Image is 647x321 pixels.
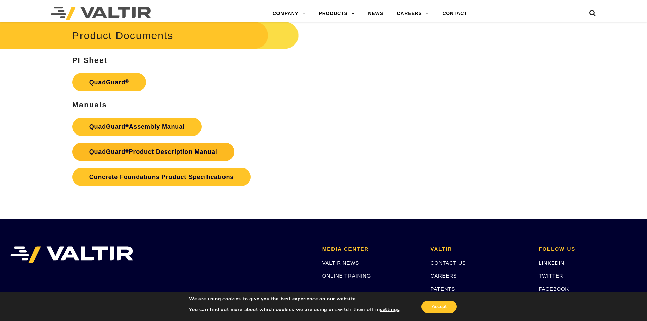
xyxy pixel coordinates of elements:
a: QuadGuard®Assembly Manual [72,118,202,136]
h2: VALTIR [431,246,529,252]
a: CAREERS [431,273,457,279]
a: NEWS [361,7,390,20]
a: COMPANY [266,7,312,20]
a: CAREERS [390,7,436,20]
a: LINKEDIN [539,260,564,266]
a: Concrete Foundations Product Specifications [72,168,251,186]
img: Valtir [51,7,151,20]
button: Accept [421,301,457,313]
strong: PI Sheet [72,56,107,65]
a: CONTACT US [431,260,466,266]
button: settings [380,307,399,313]
a: CONTACT [435,7,474,20]
sup: ® [125,123,129,128]
p: We are using cookies to give you the best experience on our website. [189,296,401,302]
a: QuadGuard®Product Description Manual [72,143,234,161]
h2: FOLLOW US [539,246,637,252]
p: You can find out more about which cookies we are using or switch them off in . [189,307,401,313]
a: ONLINE TRAINING [322,273,371,279]
h2: MEDIA CENTER [322,246,420,252]
sup: ® [125,78,129,84]
strong: Manuals [72,101,107,109]
a: FACEBOOK [539,286,569,292]
a: PRODUCTS [312,7,361,20]
sup: ® [125,148,129,154]
img: VALTIR [10,246,133,263]
a: VALTIR NEWS [322,260,359,266]
a: PATENTS [431,286,455,292]
a: TWITTER [539,273,563,279]
a: QuadGuard® [72,73,146,91]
